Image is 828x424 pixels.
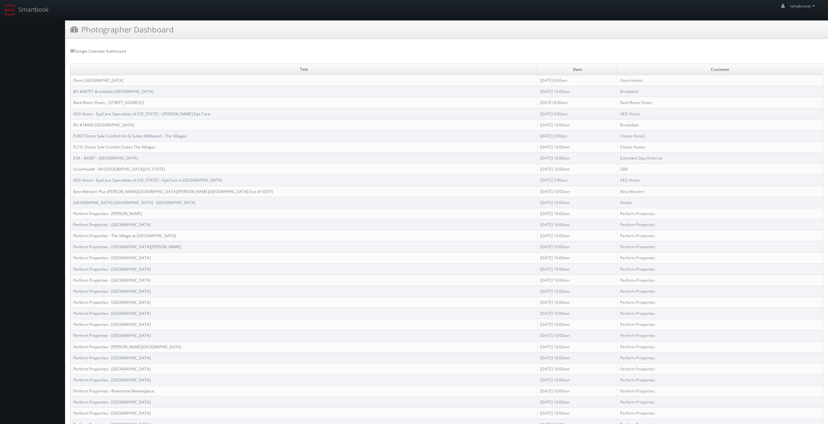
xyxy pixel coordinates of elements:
td: Brookdale [618,86,823,97]
td: GBV [618,164,823,175]
td: [DATE] 10:00am [537,386,618,397]
td: [DATE] 8:00am [537,75,618,86]
td: [DATE] 10:00am [537,153,618,164]
td: [DATE] 10:00am [537,241,618,252]
a: Perform Properties - [GEOGRAPHIC_DATA] [73,255,151,261]
td: [DATE] 10:00am [537,319,618,330]
a: Perform Properties - [GEOGRAPHIC_DATA] [73,222,151,227]
a: Perform Properties - [GEOGRAPHIC_DATA] [73,322,151,327]
a: AEG Vision - EyeCare Specialties of [US_STATE] – [PERSON_NAME] Eye Care [73,111,210,117]
img: smartbook-logo.png [5,5,15,15]
a: Perform Properties - [GEOGRAPHIC_DATA] [73,355,151,361]
a: BU #18445 [GEOGRAPHIC_DATA] [73,122,134,128]
a: Omni [GEOGRAPHIC_DATA] [73,78,123,83]
a: Perform Properties - [GEOGRAPHIC_DATA] [73,277,151,283]
td: Title [71,64,537,75]
a: Perform Properties - [GEOGRAPHIC_DATA] [73,289,151,294]
td: [DATE] 9:00am [537,108,618,119]
td: [DATE] 10:00am [537,141,618,152]
a: BU #00751 Brookdale [GEOGRAPHIC_DATA] [73,89,154,94]
td: Perform Properties [618,352,823,363]
a: Perform Properties - [GEOGRAPHIC_DATA] [73,366,151,372]
td: [DATE] 10:00am [537,330,618,341]
td: Perform Properties [618,330,823,341]
a: Perform Properties - [GEOGRAPHIC_DATA] [73,311,151,316]
td: Perform Properties [618,341,823,352]
td: [DATE] 10:00am [537,230,618,241]
td: [DATE] 10:00am [537,275,618,286]
div: Google Calendar Authorized [70,48,823,54]
td: Best Western [618,186,823,197]
td: Brookdale [618,119,823,130]
h3: Photographer Dashboard [70,24,174,35]
a: FL907 Direct Sale Comfort Inn & Suites Wildwood - The Villages [73,133,187,139]
a: Perform Properties - [GEOGRAPHIC_DATA] [73,399,151,405]
a: Perform Properties - [PERSON_NAME][GEOGRAPHIC_DATA] [73,344,181,350]
td: Perform Properties [618,208,823,219]
td: [DATE] 8:00am [537,97,618,108]
td: Perform Properties [618,363,823,374]
span: tonybrucat [790,3,817,9]
td: [DATE] 10:00am [537,352,618,363]
td: [DATE] 10:00am [537,408,618,419]
td: Perform Properties [618,230,823,241]
td: [DATE] 10:00am [537,341,618,352]
td: [DATE] 10:00am [537,263,618,275]
td: Perform Properties [618,219,823,230]
td: Perform Properties [618,397,823,408]
a: Best Western Plus [PERSON_NAME][GEOGRAPHIC_DATA]/[PERSON_NAME][GEOGRAPHIC_DATA] (Loc #10397) [73,189,273,194]
td: [DATE] 10:00am [537,164,618,175]
td: [DATE] 10:00am [537,252,618,263]
a: [GEOGRAPHIC_DATA] [GEOGRAPHIC_DATA] - [GEOGRAPHIC_DATA] [73,200,196,205]
td: Choice Hotels [618,141,823,152]
a: Perform Properties - [GEOGRAPHIC_DATA][PERSON_NAME] [73,244,181,250]
td: AEG Vision [618,108,823,119]
td: Perform Properties [618,386,823,397]
td: [DATE] 10:00am [537,397,618,408]
a: FL731 Direct Sale Comfort Suites The Villages [73,144,156,150]
a: Perform Properties - [GEOGRAPHIC_DATA] [73,300,151,305]
td: [DATE] 2:00pm [537,130,618,141]
td: Perform Properties [618,308,823,319]
td: Perform Properties [618,275,823,286]
td: [DATE] 10:00am [537,219,618,230]
td: Perform Properties [618,374,823,385]
a: Perform Properties - [GEOGRAPHIC_DATA] [73,377,151,383]
a: Perform Properties - [GEOGRAPHIC_DATA] [73,333,151,338]
td: AEG Vision [618,175,823,186]
td: [DATE] 10:00am [537,86,618,97]
a: ESA - #9387 - [GEOGRAPHIC_DATA] [73,155,138,161]
a: AEG Vision - EyeCare Specialties of [US_STATE] – EyeCare in [GEOGRAPHIC_DATA] [73,177,222,183]
td: [DATE] 10:00am [537,119,618,130]
td: Customer [618,64,823,75]
td: Perform Properties [618,263,823,275]
td: [DATE] 10:00am [537,374,618,385]
td: [DATE] 10:00am [537,208,618,219]
td: Perform Properties [618,241,823,252]
td: Hotels [618,197,823,208]
td: Perform Properties [618,408,823,419]
td: Perform Properties [618,297,823,308]
td: [DATE] 10:00am [537,363,618,374]
td: [DATE] 10:00am [537,286,618,297]
td: Choice Hotels [618,130,823,141]
td: Perform Properties [618,286,823,297]
a: Perform Properties - [PERSON_NAME] [73,211,142,216]
td: [DATE] 10:00am [537,197,618,208]
td: [DATE] 7:00am [537,175,618,186]
a: Rack Room Shoes - [STREET_ADDRESS] [73,100,144,105]
a: ScionHealth - KH [GEOGRAPHIC_DATA][US_STATE] [73,166,165,172]
td: Perform Properties [618,319,823,330]
td: [DATE] 10:00am [537,308,618,319]
td: [DATE] 10:00am [537,186,618,197]
td: Omni Hotels [618,75,823,86]
a: Perform Properties - [GEOGRAPHIC_DATA] [73,266,151,272]
td: Rack Room Shoes [618,97,823,108]
a: Perform Properties - The Village at [GEOGRAPHIC_DATA] [73,233,176,238]
td: [DATE] 10:00am [537,297,618,308]
td: Date [537,64,618,75]
td: Perform Properties [618,252,823,263]
a: Perform Properties - [GEOGRAPHIC_DATA] [73,410,151,416]
a: Perform Properties - Riverstone Marketplace [73,388,154,394]
td: Extended Stay America [618,153,823,164]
